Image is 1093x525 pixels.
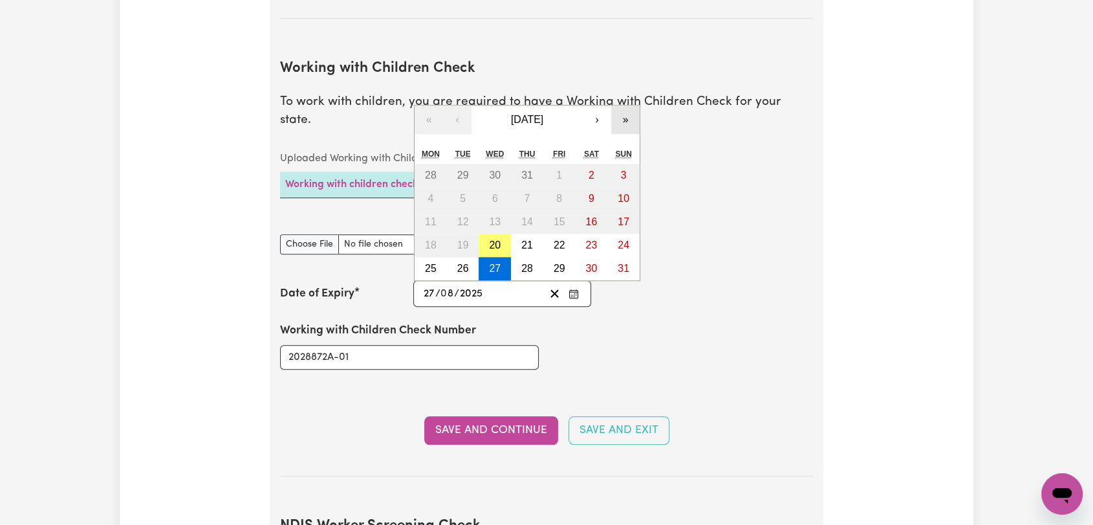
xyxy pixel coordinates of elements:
[585,263,597,274] abbr: August 30, 2025
[553,150,565,159] abbr: Friday
[280,60,813,78] h2: Working with Children Check
[576,234,608,257] button: August 23, 2025
[460,193,466,204] abbr: August 5, 2025
[511,234,543,257] button: August 21, 2025
[589,170,594,181] abbr: August 2, 2025
[443,106,471,134] button: ‹
[554,263,565,274] abbr: August 29, 2025
[425,263,437,274] abbr: August 25, 2025
[584,150,599,159] abbr: Saturday
[447,187,479,210] button: August 5, 2025
[556,193,562,204] abbr: August 8, 2025
[415,164,447,187] button: July 28, 2025
[554,240,565,251] abbr: August 22, 2025
[459,285,484,302] input: ----
[521,240,533,251] abbr: August 21, 2025
[489,240,501,251] abbr: August 20, 2025
[511,187,543,210] button: August 7, 2025
[589,193,594,204] abbr: August 9, 2025
[489,170,501,181] abbr: July 30, 2025
[457,263,469,274] abbr: August 26, 2025
[415,106,443,134] button: «
[415,257,447,280] button: August 25, 2025
[618,263,629,274] abbr: August 31, 2025
[422,150,440,159] abbr: Monday
[489,263,501,274] abbr: August 27, 2025
[519,150,536,159] abbr: Thursday
[447,210,479,234] button: August 12, 2025
[441,285,454,302] input: --
[543,164,576,187] button: August 1, 2025
[285,179,540,190] a: Working with children check certificate: 2028872A-01
[615,150,631,159] abbr: Sunday
[425,216,437,227] abbr: August 11, 2025
[486,150,504,159] abbr: Wednesday
[521,170,533,181] abbr: July 31, 2025
[585,240,597,251] abbr: August 23, 2025
[479,210,511,234] button: August 13, 2025
[447,234,479,257] button: August 19, 2025
[511,210,543,234] button: August 14, 2025
[511,164,543,187] button: July 31, 2025
[479,257,511,280] button: August 27, 2025
[425,240,437,251] abbr: August 18, 2025
[521,216,533,227] abbr: August 14, 2025
[427,193,433,204] abbr: August 4, 2025
[618,240,629,251] abbr: August 24, 2025
[457,240,469,251] abbr: August 19, 2025
[479,187,511,210] button: August 6, 2025
[423,285,435,302] input: --
[280,285,354,302] label: Date of Expiry
[479,234,511,257] button: August 20, 2025
[618,193,629,204] abbr: August 10, 2025
[565,285,583,302] button: Enter the Date of Expiry of your Working with Children Check
[435,288,440,300] span: /
[415,234,447,257] button: August 18, 2025
[511,114,543,125] span: [DATE]
[280,322,476,339] label: Working with Children Check Number
[607,257,640,280] button: August 31, 2025
[607,210,640,234] button: August 17, 2025
[280,93,813,131] p: To work with children, you are required to have a Working with Children Check for your state.
[479,164,511,187] button: July 30, 2025
[280,146,630,172] caption: Uploaded Working with Children Check files
[607,234,640,257] button: August 24, 2025
[545,285,565,302] button: Clear date
[415,187,447,210] button: August 4, 2025
[457,170,469,181] abbr: July 29, 2025
[1041,473,1083,515] iframe: Button to launch messaging window
[543,210,576,234] button: August 15, 2025
[511,257,543,280] button: August 28, 2025
[568,416,669,445] button: Save and Exit
[607,187,640,210] button: August 10, 2025
[415,210,447,234] button: August 11, 2025
[585,216,597,227] abbr: August 16, 2025
[576,210,608,234] button: August 16, 2025
[621,170,627,181] abbr: August 3, 2025
[455,150,471,159] abbr: Tuesday
[447,257,479,280] button: August 26, 2025
[447,164,479,187] button: July 29, 2025
[576,164,608,187] button: August 2, 2025
[543,187,576,210] button: August 8, 2025
[543,234,576,257] button: August 22, 2025
[424,416,558,445] button: Save and Continue
[576,187,608,210] button: August 9, 2025
[611,106,640,134] button: »
[457,216,469,227] abbr: August 12, 2025
[556,170,562,181] abbr: August 1, 2025
[440,289,447,299] span: 0
[525,193,530,204] abbr: August 7, 2025
[607,164,640,187] button: August 3, 2025
[618,216,629,227] abbr: August 17, 2025
[454,288,459,300] span: /
[492,193,498,204] abbr: August 6, 2025
[543,257,576,280] button: August 29, 2025
[521,263,533,274] abbr: August 28, 2025
[471,106,583,134] button: [DATE]
[583,106,611,134] button: ›
[576,257,608,280] button: August 30, 2025
[425,170,437,181] abbr: July 28, 2025
[489,216,501,227] abbr: August 13, 2025
[554,216,565,227] abbr: August 15, 2025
